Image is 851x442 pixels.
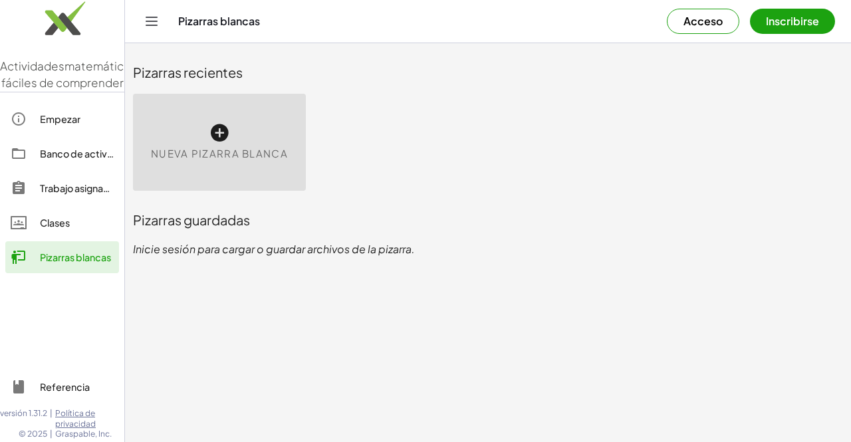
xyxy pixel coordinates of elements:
font: Clases [40,217,70,229]
font: Nueva pizarra blanca [151,147,288,160]
font: | [50,429,53,439]
a: Empezar [5,103,119,135]
font: | [50,408,53,418]
font: Trabajo asignado [40,182,116,194]
font: Banco de actividades [40,148,138,160]
a: Trabajo asignado [5,172,119,204]
a: Clases [5,207,119,239]
font: Pizarras recientes [133,64,243,80]
button: Acceso [667,9,739,34]
font: Empezar [40,113,80,125]
a: Pizarras blancas [5,241,119,273]
font: Política de privacidad [55,408,96,429]
font: matemáticas fáciles de comprender [1,58,137,90]
font: Pizarras blancas [40,251,111,263]
font: © 2025 [19,429,47,439]
font: Pizarras guardadas [133,211,250,228]
font: Inscribirse [766,14,819,28]
a: Banco de actividades [5,138,119,169]
button: Cambiar navegación [141,11,162,32]
font: Graspable, Inc. [55,429,112,439]
font: Referencia [40,381,90,393]
a: Referencia [5,371,119,403]
button: Inscribirse [750,9,835,34]
font: Inicie sesión para cargar o guardar archivos de la pizarra. [133,242,415,256]
font: Acceso [683,14,723,28]
a: Política de privacidad [55,408,124,429]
